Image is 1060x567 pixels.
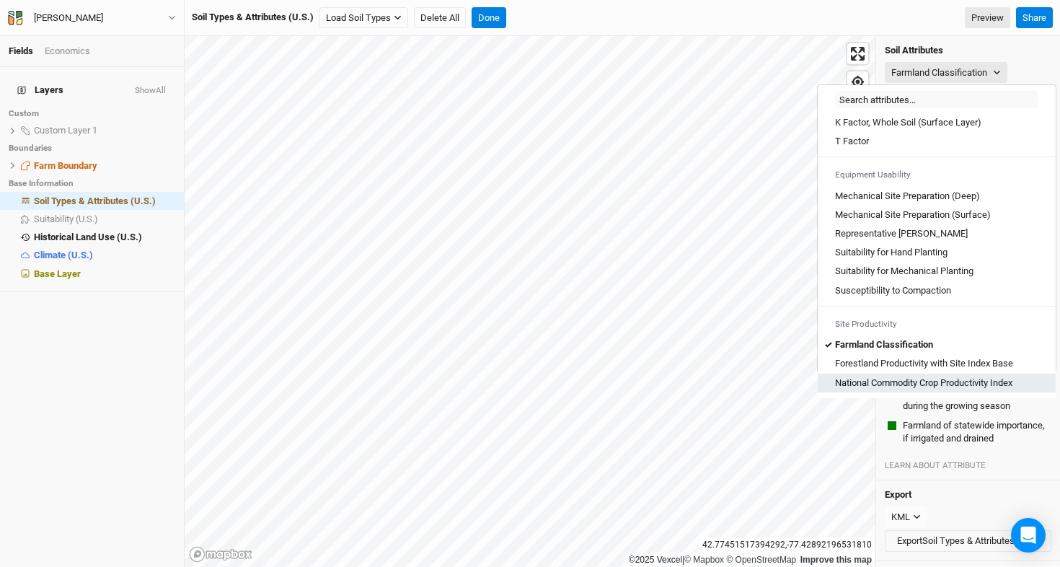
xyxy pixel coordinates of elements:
div: National Commodity Crop Productivity Index [835,377,1012,390]
div: [PERSON_NAME] [34,11,103,25]
a: ©2025 Vexcel [629,555,682,565]
div: Suitability for Hand Planting [835,246,948,259]
h4: Soil Attributes [885,45,1051,56]
a: OpenStreetMap [726,555,796,565]
div: Susceptibility to Compaction [835,284,951,297]
button: Done [472,7,506,29]
div: Mechanical Site Preparation (Surface) [835,208,991,221]
div: Craig Knobel [34,11,103,25]
div: Farmland Classification [835,338,933,351]
span: Soil Types & Attributes (U.S.) [34,195,156,206]
div: Custom Layer 1 [34,125,175,136]
h4: Export [885,489,1051,501]
button: ExportSoil Types & Attributes (U.S.) [885,530,1051,552]
div: Climate (U.S.) [34,250,175,261]
div: Suitability (U.S.) [34,214,175,225]
button: Farmland of statewide importance, if irrigated and drained [902,418,1048,446]
div: Soil Types & Attributes (U.S.) [34,195,175,207]
span: Historical Land Use (U.S.) [34,232,142,242]
div: Soil Types & Attributes (U.S.) [192,11,314,24]
a: Mapbox [684,555,724,565]
button: Share [1016,7,1053,29]
div: Forestland Productivity with Site Index Base [835,357,1013,370]
button: Delete All [414,7,466,29]
span: Suitability (U.S.) [34,214,98,224]
div: 42.77451517394292 , -77.42892196531810 [699,537,875,553]
button: [PERSON_NAME] [7,10,177,26]
div: Farm Boundary [34,160,175,172]
button: Farmland of statewide importance, if irrigated and either protected from flooding or not frequent... [902,451,1048,505]
div: Economics [45,45,90,58]
div: Mechanical Site Preparation (Deep) [835,190,980,203]
div: Representative [PERSON_NAME] [835,227,968,240]
button: Enter fullscreen [847,43,868,64]
div: LEARN ABOUT ATTRIBUTE [885,460,1051,471]
span: Climate (U.S.) [34,250,93,260]
div: KML [891,510,910,524]
button: Farmland Classification [885,62,1007,84]
span: Farm Boundary [34,160,97,171]
button: Find my location [847,71,868,92]
a: Improve this map [800,555,872,565]
div: Open Intercom Messenger [1011,518,1046,553]
input: Search attributes... [835,91,1038,108]
a: Mapbox logo [189,546,252,563]
span: Layers [17,84,63,96]
div: Site Productivity [818,312,1056,335]
div: Equipment Usability [818,163,1056,186]
span: Custom Layer 1 [34,125,97,136]
a: Fields [9,45,33,56]
button: Load Soil Types [319,7,408,29]
button: KML [885,506,927,528]
div: | [629,553,872,567]
div: Historical Land Use (U.S.) [34,232,175,243]
div: T Factor [835,135,869,148]
span: Base Layer [34,268,81,279]
div: K Factor, Whole Soil (Surface Layer) [835,116,981,129]
a: Preview [965,7,1010,29]
button: ShowAll [134,86,167,96]
div: menu-options [818,110,1056,398]
div: Base Layer [34,268,175,280]
div: Suitability for Mechanical Planting [835,265,973,278]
